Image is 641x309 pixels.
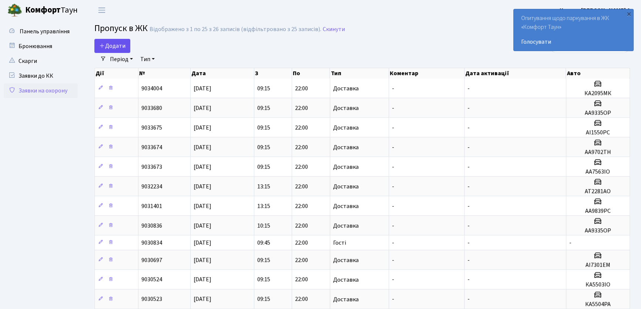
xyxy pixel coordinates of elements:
img: logo.png [7,3,22,18]
span: Доставка [333,203,359,209]
span: [DATE] [194,295,211,303]
span: - [467,256,470,264]
span: 9033680 [141,104,162,112]
span: Доставка [333,164,359,170]
span: - [392,295,394,303]
span: Доставка [333,296,359,302]
span: [DATE] [194,256,211,264]
th: З [254,68,292,78]
span: Доставка [333,257,359,263]
th: Дата активації [464,68,566,78]
span: [DATE] [194,84,211,93]
b: Цитрус [PERSON_NAME] А. [560,6,632,14]
span: Пропуск в ЖК [94,22,148,35]
h5: АА9839РС [569,208,627,215]
span: 09:15 [257,295,270,303]
span: 09:15 [257,276,270,284]
span: - [467,124,470,132]
span: 09:45 [257,239,270,247]
button: Переключити навігацію [93,4,111,16]
a: Тип [137,53,158,66]
a: Додати [94,39,130,53]
span: - [392,143,394,151]
span: 22:00 [295,182,308,191]
a: Голосувати [521,37,626,46]
div: × [625,10,632,17]
span: 09:15 [257,104,270,112]
span: 9033675 [141,124,162,132]
span: - [467,143,470,151]
span: 09:15 [257,163,270,171]
span: 09:15 [257,84,270,93]
a: Заявки на охорону [4,83,78,98]
span: - [467,84,470,93]
span: Доставка [333,85,359,91]
span: - [392,84,394,93]
h5: АІ1550РС [569,129,627,136]
span: 13:15 [257,202,270,210]
span: - [467,202,470,210]
span: - [392,239,394,247]
span: 9030523 [141,295,162,303]
span: [DATE] [194,182,211,191]
span: 22:00 [295,256,308,264]
span: Доставка [333,125,359,131]
span: 9030697 [141,256,162,264]
span: 9033674 [141,143,162,151]
span: 9030834 [141,239,162,247]
span: Доставка [333,184,359,189]
span: - [392,163,394,171]
h5: АІ7301ЕМ [569,262,627,269]
span: [DATE] [194,202,211,210]
span: Панель управління [20,27,70,36]
span: - [467,276,470,284]
span: [DATE] [194,276,211,284]
span: - [467,104,470,112]
span: Таун [25,4,78,17]
span: - [392,256,394,264]
span: 22:00 [295,239,308,247]
span: 22:00 [295,84,308,93]
span: [DATE] [194,143,211,151]
a: Період [107,53,136,66]
span: Доставка [333,105,359,111]
th: По [292,68,330,78]
a: Панель управління [4,24,78,39]
span: 22:00 [295,163,308,171]
span: - [467,163,470,171]
a: Скарги [4,54,78,68]
span: 9033673 [141,163,162,171]
span: 22:00 [295,295,308,303]
span: - [392,124,394,132]
h5: АА7563ІО [569,168,627,175]
h5: КА2095МК [569,90,627,97]
th: Дії [95,68,138,78]
span: - [467,295,470,303]
span: - [392,104,394,112]
div: Відображено з 1 по 25 з 26 записів (відфільтровано з 25 записів). [150,26,321,33]
h5: АА9702ТН [569,149,627,156]
span: 22:00 [295,124,308,132]
span: 22:00 [295,104,308,112]
span: - [392,222,394,230]
span: 22:00 [295,222,308,230]
span: - [467,222,470,230]
th: Авто [566,68,630,78]
a: Скинути [323,26,345,33]
span: 22:00 [295,276,308,284]
span: [DATE] [194,104,211,112]
span: [DATE] [194,124,211,132]
h5: КА5504РА [569,301,627,308]
th: № [138,68,191,78]
span: 22:00 [295,202,308,210]
span: 9032234 [141,182,162,191]
span: 9031401 [141,202,162,210]
a: Заявки до КК [4,68,78,83]
a: Цитрус [PERSON_NAME] А. [560,6,632,15]
span: 9030836 [141,222,162,230]
span: - [392,276,394,284]
span: 10:15 [257,222,270,230]
span: Додати [99,42,125,50]
span: - [467,239,470,247]
span: Доставка [333,144,359,150]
